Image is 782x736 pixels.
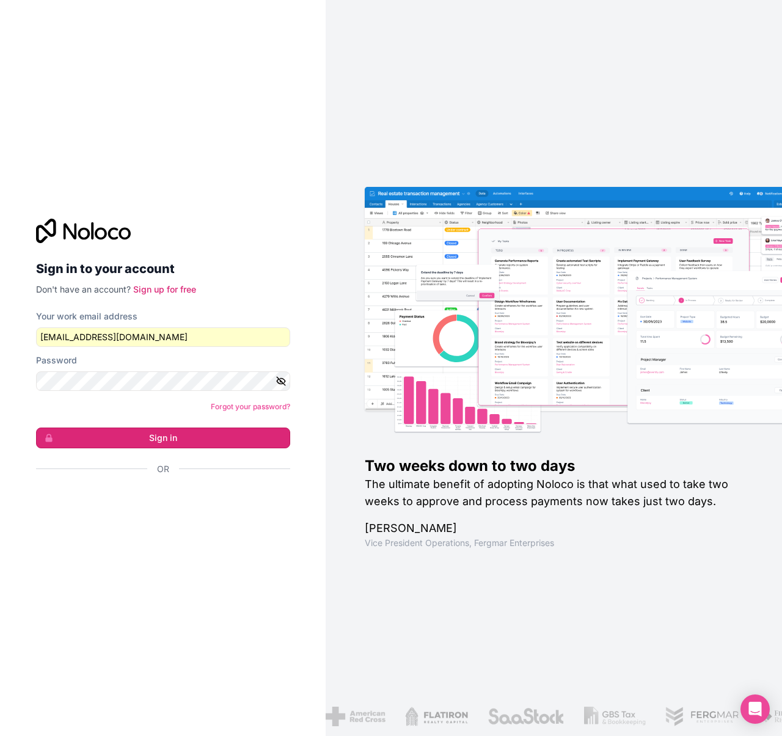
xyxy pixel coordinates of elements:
[36,428,290,448] button: Sign in
[211,402,290,411] a: Forgot your password?
[157,463,169,475] span: Or
[133,284,196,294] a: Sign up for free
[740,694,770,724] div: Open Intercom Messenger
[486,707,563,726] img: /assets/saastock-C6Zbiodz.png
[365,537,743,549] h1: Vice President Operations , Fergmar Enterprises
[36,258,290,280] h2: Sign in to your account
[36,371,290,391] input: Password
[36,310,137,322] label: Your work email address
[36,284,131,294] span: Don't have an account?
[36,354,77,366] label: Password
[365,456,743,476] h1: Two weeks down to two days
[664,707,739,726] img: /assets/fergmar-CudnrXN5.png
[30,489,287,516] iframe: Sign in with Google Button
[365,520,743,537] h1: [PERSON_NAME]
[36,327,290,347] input: Email address
[403,707,467,726] img: /assets/flatiron-C8eUkumj.png
[324,707,384,726] img: /assets/american-red-cross-BAupjrZR.png
[582,707,644,726] img: /assets/gbstax-C-GtDUiK.png
[365,476,743,510] h2: The ultimate benefit of adopting Noloco is that what used to take two weeks to approve and proces...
